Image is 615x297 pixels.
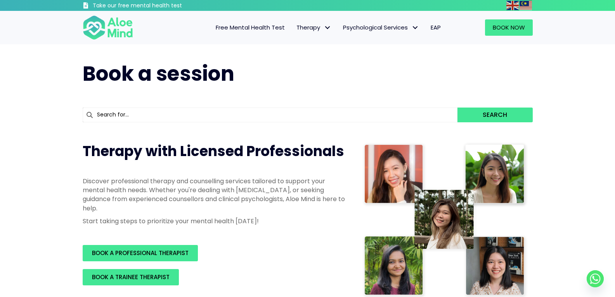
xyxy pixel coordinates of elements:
span: Book Now [493,23,525,31]
span: EAP [431,23,441,31]
span: Therapy with Licensed Professionals [83,141,344,161]
button: Search [457,108,532,122]
a: EAP [425,19,447,36]
span: Psychological Services [343,23,419,31]
span: Therapy [296,23,331,31]
p: Start taking steps to prioritize your mental health [DATE]! [83,217,346,226]
h3: Take our free mental health test [93,2,223,10]
span: Book a session [83,59,234,88]
span: Psychological Services: submenu [410,22,421,33]
a: Book Now [485,19,533,36]
img: ms [520,1,532,10]
a: TherapyTherapy: submenu [291,19,337,36]
a: Free Mental Health Test [210,19,291,36]
img: en [506,1,519,10]
img: Aloe mind Logo [83,15,133,40]
a: BOOK A PROFESSIONAL THERAPIST [83,245,198,261]
span: BOOK A TRAINEE THERAPIST [92,273,170,281]
span: Therapy: submenu [322,22,333,33]
nav: Menu [143,19,447,36]
a: Malay [520,1,533,10]
a: Psychological ServicesPsychological Services: submenu [337,19,425,36]
a: BOOK A TRAINEE THERAPIST [83,269,179,285]
a: English [506,1,520,10]
p: Discover professional therapy and counselling services tailored to support your mental health nee... [83,177,346,213]
a: Whatsapp [587,270,604,287]
span: BOOK A PROFESSIONAL THERAPIST [92,249,189,257]
span: Free Mental Health Test [216,23,285,31]
a: Take our free mental health test [83,2,223,11]
input: Search for... [83,108,458,122]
